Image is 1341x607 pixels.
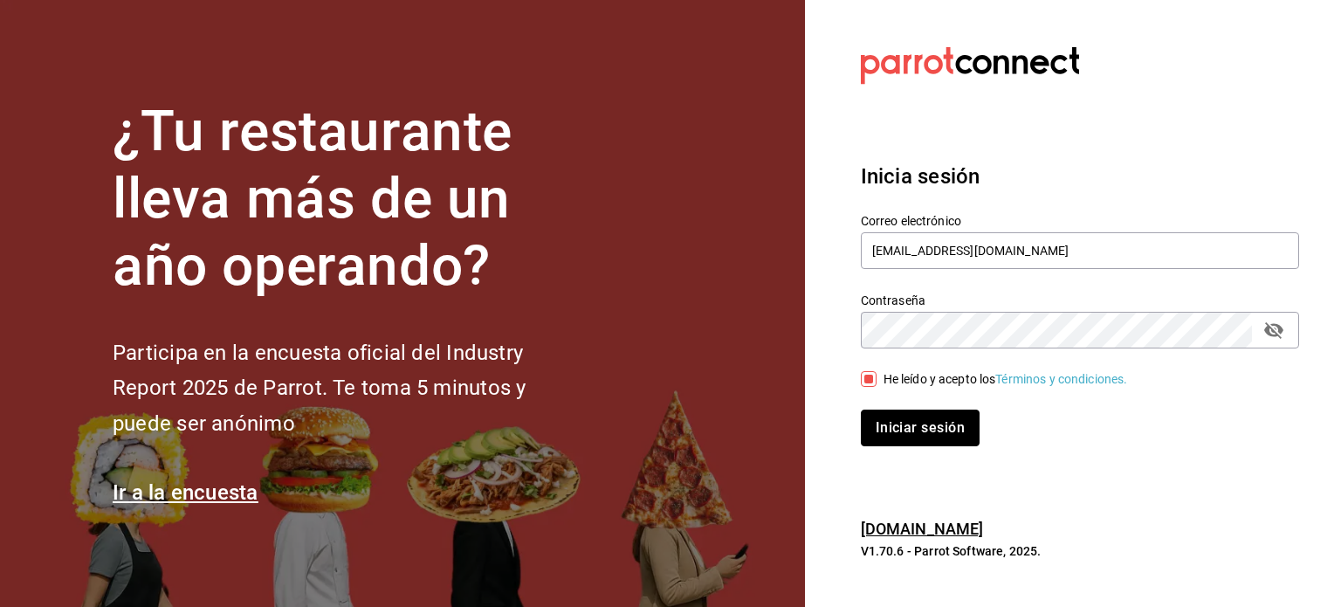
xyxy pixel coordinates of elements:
[884,370,1128,389] div: He leído y acepto los
[861,232,1299,269] input: Ingresa tu correo electrónico
[113,99,584,300] h1: ¿Tu restaurante lleva más de un año operando?
[861,294,1299,307] label: Contraseña
[861,161,1299,192] h3: Inicia sesión
[861,410,980,446] button: Iniciar sesión
[861,520,984,538] a: [DOMAIN_NAME]
[995,372,1127,386] a: Términos y condiciones.
[113,480,258,505] a: Ir a la encuesta
[861,542,1299,560] p: V1.70.6 - Parrot Software, 2025.
[113,335,584,442] h2: Participa en la encuesta oficial del Industry Report 2025 de Parrot. Te toma 5 minutos y puede se...
[861,215,1299,227] label: Correo electrónico
[1259,315,1289,345] button: passwordField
